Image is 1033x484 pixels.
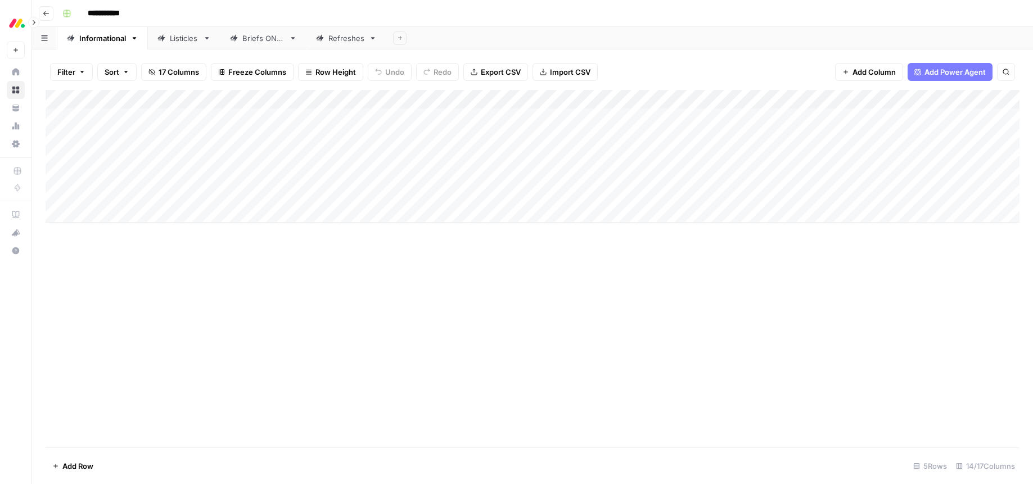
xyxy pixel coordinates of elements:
[220,27,306,49] a: Briefs ONLY
[7,117,25,135] a: Usage
[7,99,25,117] a: Your Data
[416,63,459,81] button: Redo
[62,460,93,472] span: Add Row
[7,9,25,37] button: Workspace: Monday.com
[298,63,363,81] button: Row Height
[159,66,199,78] span: 17 Columns
[315,66,356,78] span: Row Height
[385,66,404,78] span: Undo
[57,27,148,49] a: Informational
[306,27,386,49] a: Refreshes
[105,66,119,78] span: Sort
[97,63,137,81] button: Sort
[7,81,25,99] a: Browse
[909,457,951,475] div: 5 Rows
[7,224,25,242] button: What's new?
[79,33,126,44] div: Informational
[242,33,285,44] div: Briefs ONLY
[228,66,286,78] span: Freeze Columns
[7,224,24,241] div: What's new?
[141,63,206,81] button: 17 Columns
[7,135,25,153] a: Settings
[368,63,412,81] button: Undo
[211,63,294,81] button: Freeze Columns
[550,66,590,78] span: Import CSV
[46,457,100,475] button: Add Row
[908,63,993,81] button: Add Power Agent
[533,63,598,81] button: Import CSV
[852,66,896,78] span: Add Column
[7,242,25,260] button: Help + Support
[951,457,1020,475] div: 14/17 Columns
[328,33,364,44] div: Refreshes
[170,33,199,44] div: Listicles
[481,66,521,78] span: Export CSV
[50,63,93,81] button: Filter
[148,27,220,49] a: Listicles
[924,66,986,78] span: Add Power Agent
[7,206,25,224] a: AirOps Academy
[463,63,528,81] button: Export CSV
[7,13,27,33] img: Monday.com Logo
[434,66,452,78] span: Redo
[57,66,75,78] span: Filter
[7,63,25,81] a: Home
[835,63,903,81] button: Add Column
